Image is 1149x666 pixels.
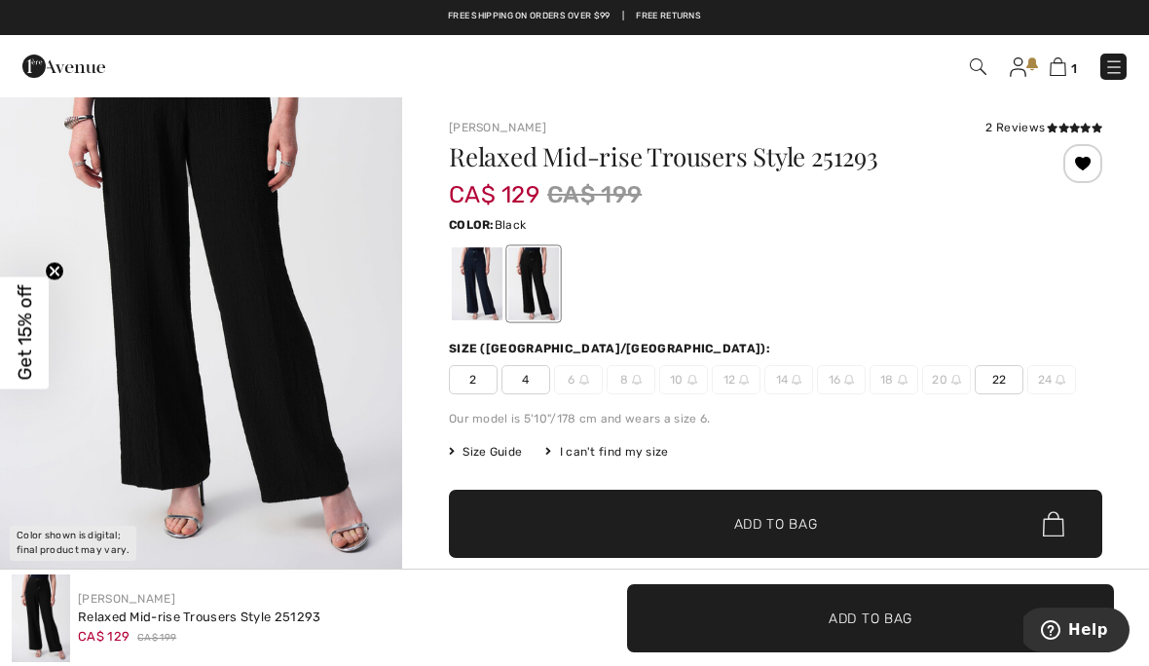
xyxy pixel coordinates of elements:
[659,365,708,394] span: 10
[501,365,550,394] span: 4
[45,262,64,281] button: Close teaser
[739,375,749,385] img: ring-m.svg
[449,490,1102,558] button: Add to Bag
[829,608,912,628] span: Add to Bag
[627,584,1114,652] button: Add to Bag
[1104,57,1124,77] img: Menu
[607,365,655,394] span: 8
[449,218,495,232] span: Color:
[712,365,760,394] span: 12
[985,119,1102,136] div: 2 Reviews
[1010,57,1026,77] img: My Info
[975,365,1023,394] span: 22
[78,629,130,644] span: CA$ 129
[449,365,498,394] span: 2
[78,592,175,606] a: [PERSON_NAME]
[687,375,697,385] img: ring-m.svg
[970,58,986,75] img: Search
[508,247,559,320] div: Black
[449,162,539,208] span: CA$ 129
[78,608,320,627] div: Relaxed Mid-rise Trousers Style 251293
[817,365,866,394] span: 16
[495,218,527,232] span: Black
[636,10,701,23] a: Free Returns
[10,526,136,561] div: Color shown is digital; final product may vary.
[545,443,668,461] div: I can't find my size
[764,365,813,394] span: 14
[792,375,801,385] img: ring-m.svg
[1050,57,1066,76] img: Shopping Bag
[22,55,105,74] a: 1ère Avenue
[734,514,818,535] span: Add to Bag
[449,121,546,134] a: [PERSON_NAME]
[1043,511,1064,536] img: Bag.svg
[1056,375,1065,385] img: ring-m.svg
[554,365,603,394] span: 6
[870,365,918,394] span: 18
[632,375,642,385] img: ring-m.svg
[22,47,105,86] img: 1ère Avenue
[449,410,1102,427] div: Our model is 5'10"/178 cm and wears a size 6.
[12,574,70,662] img: Relaxed Mid-Rise Trousers Style 251293
[1023,608,1130,656] iframe: Opens a widget where you can find more information
[1050,55,1077,78] a: 1
[449,443,522,461] span: Size Guide
[449,144,993,169] h1: Relaxed Mid-rise Trousers Style 251293
[898,375,908,385] img: ring-m.svg
[1027,365,1076,394] span: 24
[452,247,502,320] div: Midnight Blue
[547,177,642,212] span: CA$ 199
[579,375,589,385] img: ring-m.svg
[622,10,624,23] span: |
[951,375,961,385] img: ring-m.svg
[448,10,611,23] a: Free shipping on orders over $99
[1071,61,1077,76] span: 1
[14,285,36,381] span: Get 15% off
[137,631,176,646] span: CA$ 199
[844,375,854,385] img: ring-m.svg
[922,365,971,394] span: 20
[449,340,774,357] div: Size ([GEOGRAPHIC_DATA]/[GEOGRAPHIC_DATA]):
